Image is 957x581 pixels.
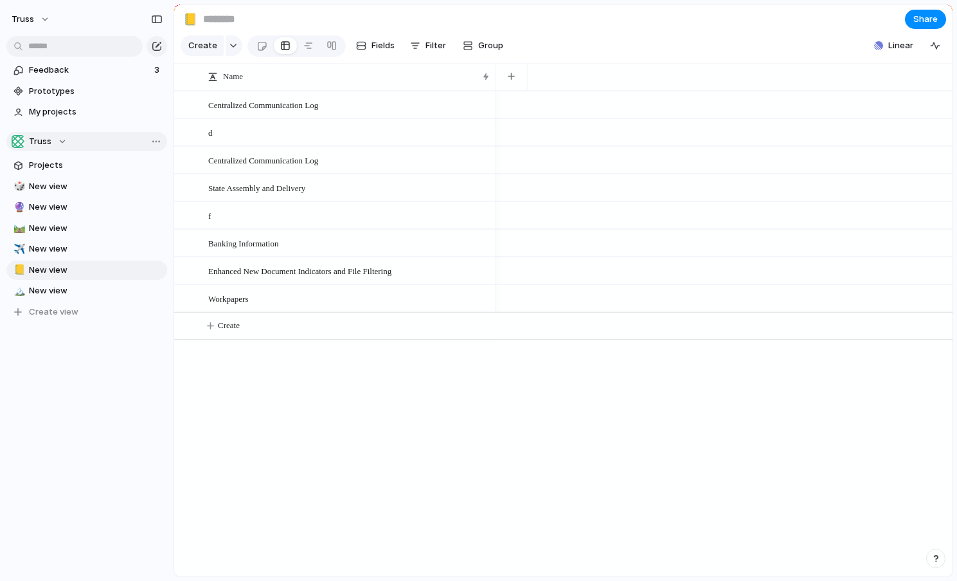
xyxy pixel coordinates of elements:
span: Create [188,39,217,52]
a: 🏔️New view [6,281,167,300]
button: 🎲 [12,180,24,193]
button: 🏔️ [12,284,24,297]
div: ✈️ [13,242,22,257]
a: Projects [6,156,167,175]
button: Group [456,35,510,56]
a: My projects [6,102,167,122]
a: ✈️New view [6,239,167,259]
button: Create [181,35,224,56]
span: New view [29,201,163,214]
span: Create view [29,306,78,318]
button: Create view [6,302,167,322]
span: New view [29,264,163,277]
span: New view [29,222,163,235]
span: Share [913,13,938,26]
span: Feedback [29,64,150,77]
span: My projects [29,106,163,118]
div: 🛤️ [13,221,22,235]
button: Share [905,10,946,29]
span: Banking Information [208,235,278,250]
div: 🔮 [13,200,22,215]
span: d [208,125,213,140]
span: New view [29,180,163,193]
button: Linear [869,36,918,55]
span: Fields [371,39,395,52]
button: 🛤️ [12,222,24,235]
span: State Assembly and Delivery [208,180,305,195]
div: 📒 [183,10,197,28]
button: ✈️ [12,243,24,255]
span: Create [218,319,240,332]
button: 🔮 [12,201,24,214]
span: Prototypes [29,85,163,98]
button: Filter [405,35,451,56]
a: 🎲New view [6,177,167,196]
a: 🔮New view [6,198,167,217]
a: Feedback3 [6,60,167,80]
span: 3 [154,64,162,77]
span: Workpapers [208,291,249,306]
button: Truss [6,9,57,30]
span: Projects [29,159,163,172]
span: Centralized Communication Log [208,152,318,167]
button: Truss [6,132,167,151]
span: New view [29,284,163,297]
span: Centralized Communication Log [208,97,318,112]
a: 📒New view [6,261,167,280]
div: 📒 [13,263,22,277]
span: New view [29,243,163,255]
a: Prototypes [6,82,167,101]
div: 🎲 [13,179,22,194]
a: 🛤️New view [6,219,167,238]
span: Filter [425,39,446,52]
span: Linear [888,39,913,52]
span: Group [478,39,503,52]
span: Name [223,70,243,83]
span: Truss [12,13,34,26]
button: 📒 [12,264,24,277]
button: 📒 [180,9,201,30]
div: 🏔️ [13,284,22,299]
span: f [208,208,211,223]
button: Fields [351,35,400,56]
span: Enhanced New Document Indicators and File Filtering [208,263,391,278]
span: Truss [29,135,51,148]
